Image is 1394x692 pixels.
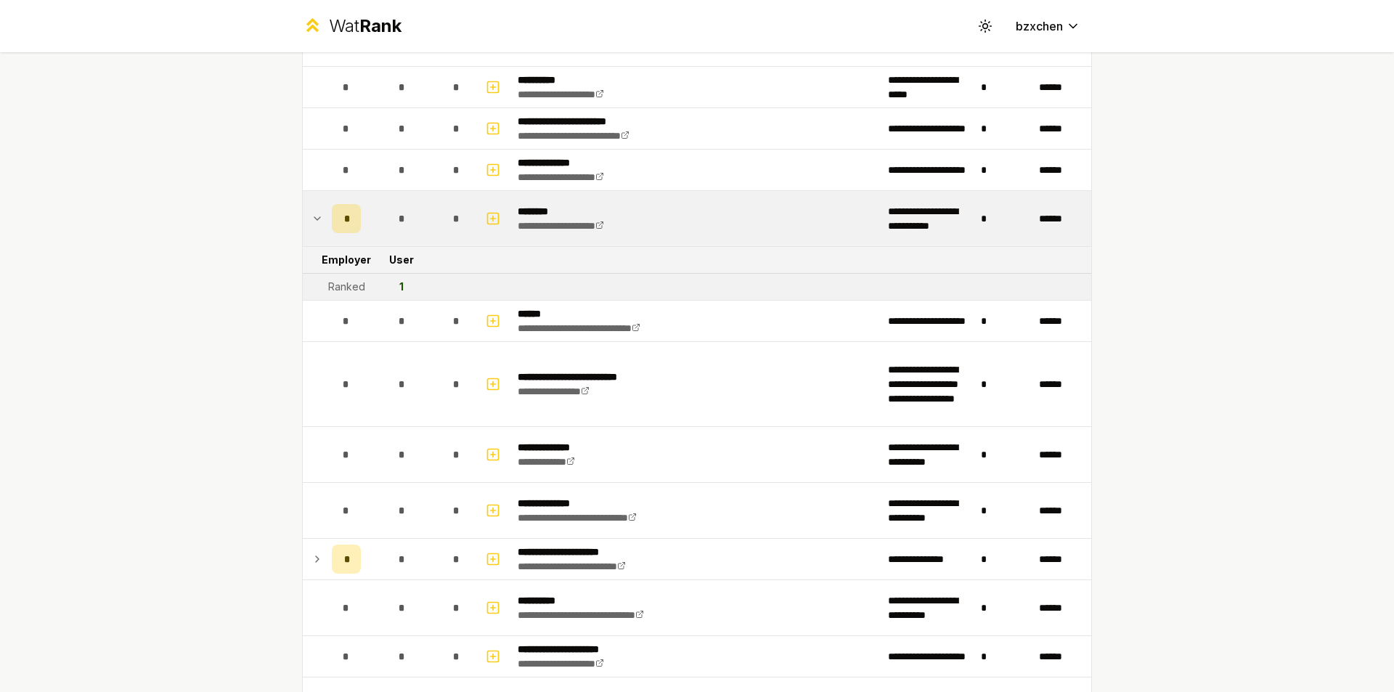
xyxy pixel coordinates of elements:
div: Wat [329,15,402,38]
span: Rank [359,15,402,36]
td: User [367,247,436,273]
span: bzxchen [1016,17,1063,35]
div: Ranked [328,280,365,294]
div: 1 [399,280,404,294]
button: bzxchen [1004,13,1092,39]
a: WatRank [302,15,402,38]
td: Employer [326,247,367,273]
